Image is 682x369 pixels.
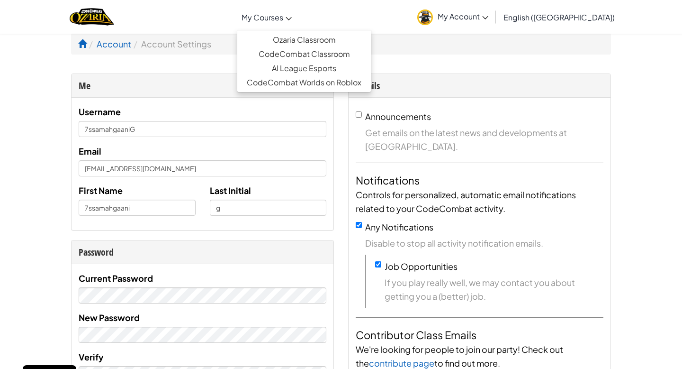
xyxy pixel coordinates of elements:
[356,344,563,369] span: We're looking for people to join our party! Check out the
[356,189,576,214] span: Controls for personalized, automatic email notifications related to your CodeCombat activity.
[434,358,500,369] span: to find out more.
[79,245,326,259] div: Password
[356,79,603,92] div: Emails
[79,271,153,285] label: Current Password
[499,4,619,30] a: English ([GEOGRAPHIC_DATA])
[417,9,433,25] img: avatar
[237,47,371,61] a: CodeCombat Classroom
[237,4,296,30] a: My Courses
[356,173,603,188] h4: Notifications
[97,38,131,49] a: Account
[365,111,431,122] label: Announcements
[356,327,603,342] h4: Contributor Class Emails
[385,261,458,272] label: Job Opportunities
[79,105,121,119] label: Username
[413,2,493,32] a: My Account
[503,12,615,22] span: English ([GEOGRAPHIC_DATA])
[79,184,123,197] label: First Name
[79,311,140,324] label: New Password
[365,236,603,250] span: Disable to stop all activity notification emails.
[365,221,433,232] label: Any Notifications
[79,79,326,92] div: Me
[365,126,603,153] span: Get emails on the latest news and developments at [GEOGRAPHIC_DATA].
[237,33,371,47] a: Ozaria Classroom
[237,61,371,75] a: AI League Esports
[237,75,371,90] a: CodeCombat Worlds on Roblox
[385,276,603,303] span: If you play really well, we may contact you about getting you a (better) job.
[79,350,104,364] label: Verify
[369,358,434,369] a: contribute page
[70,7,114,27] img: Home
[242,12,283,22] span: My Courses
[210,184,251,197] label: Last Initial
[79,146,101,157] span: Email
[70,7,114,27] a: Ozaria by CodeCombat logo
[131,37,211,51] li: Account Settings
[438,11,488,21] span: My Account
